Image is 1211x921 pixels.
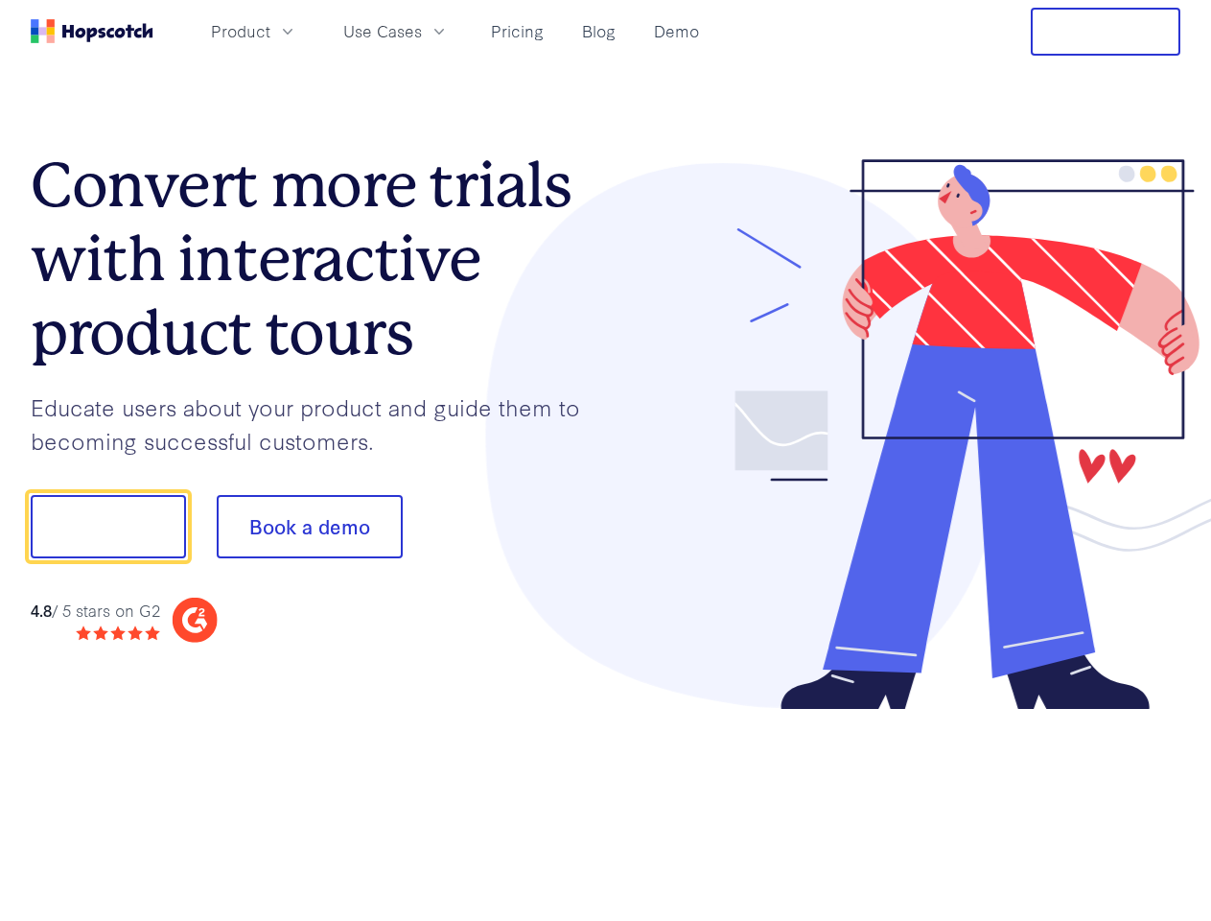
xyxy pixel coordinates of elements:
button: Book a demo [217,495,403,558]
p: Educate users about your product and guide them to becoming successful customers. [31,390,606,457]
strong: 4.8 [31,599,52,621]
button: Free Trial [1031,8,1180,56]
a: Blog [574,15,623,47]
button: Show me! [31,495,186,558]
h1: Convert more trials with interactive product tours [31,149,606,369]
a: Pricing [483,15,551,47]
a: Home [31,19,153,43]
span: Use Cases [343,19,422,43]
a: Demo [646,15,707,47]
span: Product [211,19,270,43]
div: / 5 stars on G2 [31,599,160,623]
button: Use Cases [332,15,460,47]
button: Product [199,15,309,47]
